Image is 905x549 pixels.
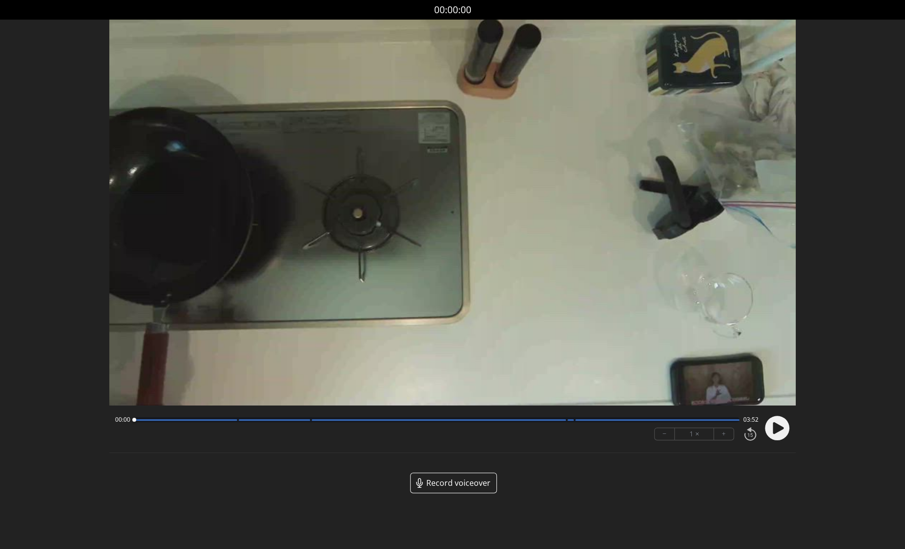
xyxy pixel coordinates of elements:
div: 1 × [675,428,714,440]
span: 03:52 [743,416,758,424]
a: Record voiceover [410,473,497,493]
button: + [714,428,734,440]
button: − [655,428,675,440]
span: Record voiceover [426,477,490,489]
a: 00:00:00 [434,3,471,17]
span: 00:00 [115,416,130,424]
